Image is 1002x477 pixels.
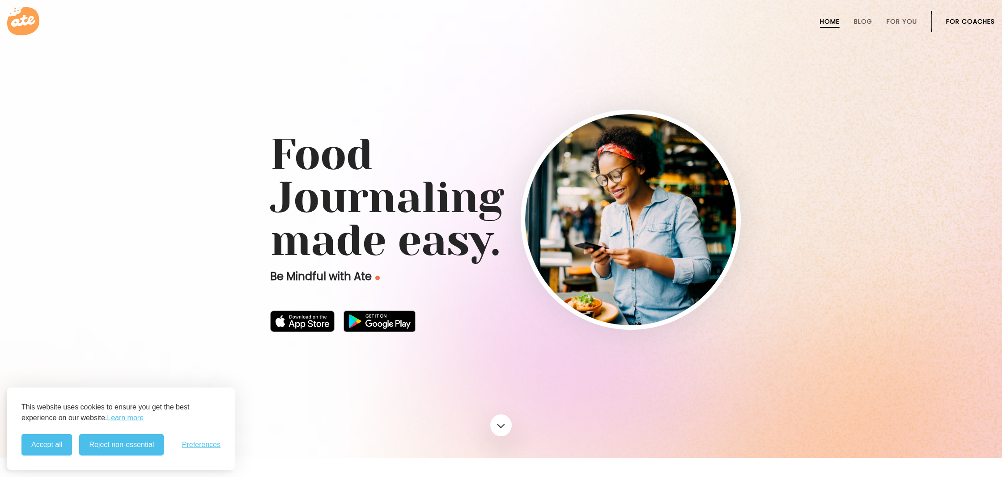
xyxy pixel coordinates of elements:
span: Preferences [182,441,221,449]
a: Blog [854,18,872,25]
a: For You [887,18,917,25]
button: Accept all cookies [21,434,72,456]
p: Be Mindful with Ate [270,269,521,284]
a: Home [820,18,840,25]
a: For Coaches [946,18,995,25]
button: Toggle preferences [182,441,221,449]
a: Learn more [107,413,144,423]
img: home-hero-img-rounded.png [525,114,736,325]
button: Reject non-essential [79,434,164,456]
img: badge-download-google.png [344,311,416,332]
p: This website uses cookies to ensure you get the best experience on our website. [21,402,221,423]
h1: Food Journaling made easy. [270,133,732,262]
img: badge-download-apple.svg [270,311,335,332]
